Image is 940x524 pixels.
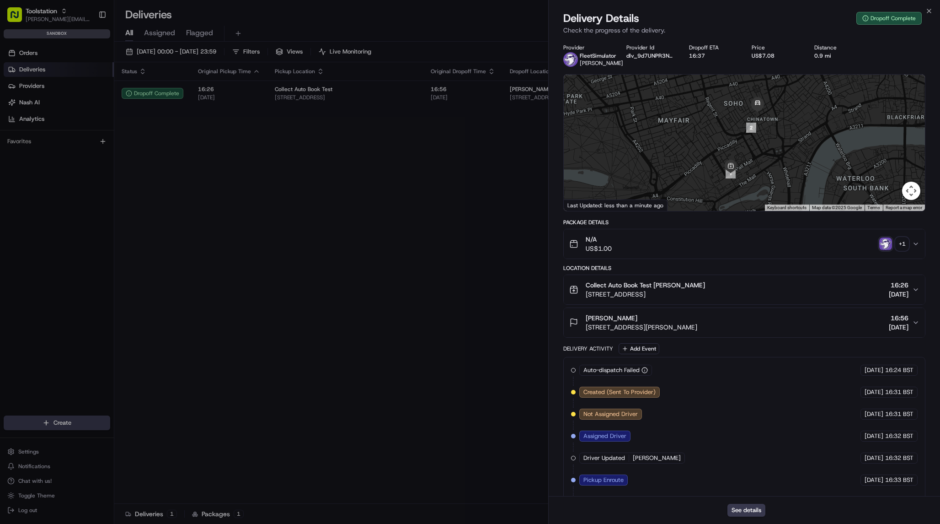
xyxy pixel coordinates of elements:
[879,238,892,250] img: photo_proof_of_pickup image
[583,432,626,440] span: Assigned Driver
[689,52,737,59] div: 16:37
[889,290,908,299] span: [DATE]
[586,313,637,323] span: [PERSON_NAME]
[885,476,913,484] span: 16:33 BST
[619,343,659,354] button: Add Event
[885,366,913,374] span: 16:24 BST
[865,476,883,484] span: [DATE]
[896,238,908,250] div: + 1
[889,323,908,332] span: [DATE]
[885,454,913,462] span: 16:32 BST
[564,229,925,259] button: N/AUS$1.00photo_proof_of_pickup image+1
[586,244,612,253] span: US$1.00
[726,168,736,178] div: 1
[865,432,883,440] span: [DATE]
[564,308,925,337] button: [PERSON_NAME][STREET_ADDRESS][PERSON_NAME]16:56[DATE]
[580,52,616,59] span: FleetSimulator
[865,366,883,374] span: [DATE]
[566,199,596,211] a: Open this area in Google Maps (opens a new window)
[564,275,925,304] button: Collect Auto Book Test [PERSON_NAME][STREET_ADDRESS]16:26[DATE]
[563,52,578,67] img: FleetSimulator.png
[865,454,883,462] span: [DATE]
[563,345,613,352] div: Delivery Activity
[889,281,908,290] span: 16:26
[583,410,638,418] span: Not Assigned Driver
[626,52,674,59] button: dlv_9d7UNPR3NnUrxgiSMrgNit
[564,200,668,211] div: Last Updated: less than a minute ago
[752,52,800,59] div: US$7.08
[865,410,883,418] span: [DATE]
[583,388,656,396] span: Created (Sent To Provider)
[902,182,920,200] button: Map camera controls
[814,44,862,51] div: Distance
[885,410,913,418] span: 16:31 BST
[586,323,697,332] span: [STREET_ADDRESS][PERSON_NAME]
[566,199,596,211] img: Google
[583,366,640,374] span: Auto-dispatch Failed
[563,26,925,35] p: Check the progress of the delivery.
[727,504,765,517] button: See details
[752,44,800,51] div: Price
[633,454,681,462] span: [PERSON_NAME]
[885,388,913,396] span: 16:31 BST
[889,313,908,323] span: 16:56
[586,290,705,299] span: [STREET_ADDRESS]
[583,476,624,484] span: Pickup Enroute
[867,205,880,210] a: Terms
[879,238,908,250] button: photo_proof_of_pickup image+1
[814,52,862,59] div: 0.9 mi
[583,454,625,462] span: Driver Updated
[586,235,612,244] span: N/A
[563,44,611,51] div: Provider
[689,44,737,51] div: Dropoff ETA
[563,219,925,226] div: Package Details
[856,12,922,25] button: Dropoff Complete
[746,123,756,133] div: 2
[885,432,913,440] span: 16:32 BST
[626,44,674,51] div: Provider Id
[563,265,925,272] div: Location Details
[586,281,705,290] span: Collect Auto Book Test [PERSON_NAME]
[563,11,639,26] span: Delivery Details
[812,205,862,210] span: Map data ©2025 Google
[767,205,806,211] button: Keyboard shortcuts
[865,388,883,396] span: [DATE]
[580,59,623,67] span: [PERSON_NAME]
[886,205,922,210] a: Report a map error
